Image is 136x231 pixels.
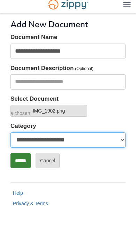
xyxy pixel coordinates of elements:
[13,201,48,206] a: Privacy & Terms
[13,190,23,196] a: Help
[33,108,65,114] span: IMG_1902.png
[10,64,74,72] label: Document Description
[36,153,60,168] a: Cancel
[123,2,131,7] img: Mobile Dropdown Menu
[75,66,93,71] span: (Optional)
[10,20,126,29] h1: Add New Document
[10,122,36,130] label: Category
[10,33,57,41] label: Document Name
[10,74,126,90] input: Document Description
[10,44,126,59] input: Document Name
[10,95,126,103] label: Select Document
